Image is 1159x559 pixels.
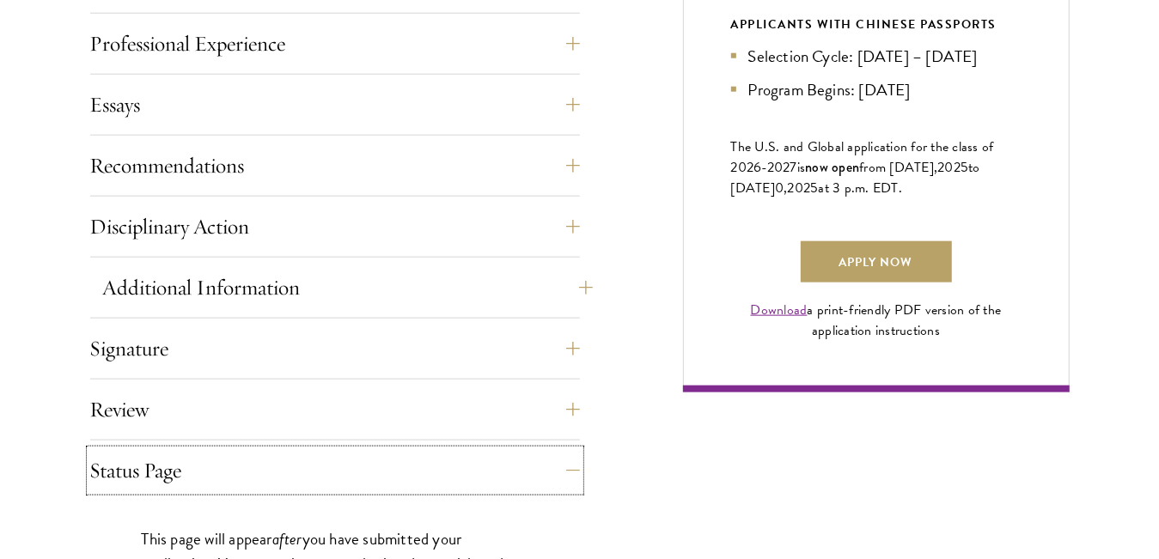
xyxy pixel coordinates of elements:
[762,157,790,178] span: -202
[801,241,952,283] a: Apply Now
[90,206,580,247] button: Disciplinary Action
[731,137,994,178] span: The U.S. and Global application for the class of 202
[90,389,580,430] button: Review
[731,157,980,198] span: to [DATE]
[937,157,961,178] span: 202
[751,300,808,320] a: Download
[90,23,580,64] button: Professional Experience
[775,178,784,198] span: 0
[731,14,1022,35] div: APPLICANTS WITH CHINESE PASSPORTS
[810,178,818,198] span: 5
[819,178,903,198] span: at 3 p.m. EDT.
[788,178,811,198] span: 202
[103,267,593,308] button: Additional Information
[961,157,968,178] span: 5
[272,526,302,551] em: after
[797,157,806,178] span: is
[90,328,580,369] button: Signature
[805,157,859,177] span: now open
[784,178,787,198] span: ,
[90,84,580,125] button: Essays
[731,77,1022,102] li: Program Begins: [DATE]
[790,157,797,178] span: 7
[90,450,580,491] button: Status Page
[731,44,1022,69] li: Selection Cycle: [DATE] – [DATE]
[859,157,937,178] span: from [DATE],
[90,145,580,186] button: Recommendations
[753,157,761,178] span: 6
[731,300,1022,341] div: a print-friendly PDF version of the application instructions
